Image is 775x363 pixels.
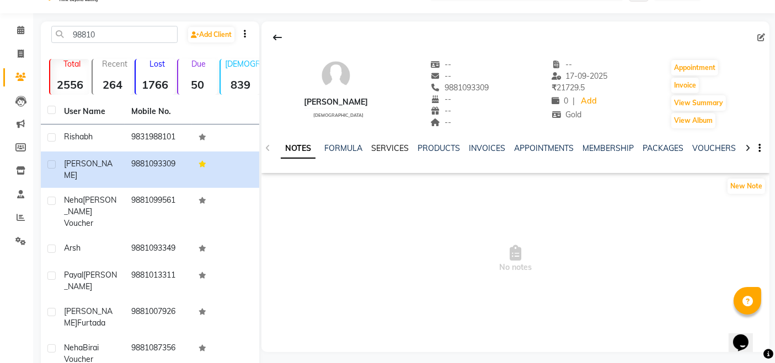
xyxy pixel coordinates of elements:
[671,78,699,93] button: Invoice
[582,143,634,153] a: MEMBERSHIP
[188,27,234,42] a: Add Client
[431,106,452,116] span: --
[324,143,362,153] a: FORMULA
[140,59,175,69] p: Lost
[552,110,582,120] span: Gold
[266,27,289,48] div: Back to Client
[64,195,83,205] span: neha
[64,132,93,142] span: Rishabh
[579,94,598,109] a: Add
[93,78,132,91] strong: 264
[729,319,764,352] iframe: chat widget
[64,243,81,253] span: Arsh
[573,95,575,107] span: |
[180,59,217,69] p: Due
[51,26,178,43] input: Search by Name/Mobile/Email/Code
[671,60,718,75] button: Appointment
[431,71,452,81] span: --
[50,78,89,91] strong: 2556
[671,113,715,128] button: View Album
[431,94,452,104] span: --
[431,59,452,69] span: --
[125,188,192,236] td: 9881099561
[418,143,460,153] a: PRODUCTS
[125,124,192,151] td: 9831988101
[728,178,765,194] button: New Note
[125,236,192,263] td: 9881093349
[64,343,83,353] span: Neha
[281,139,316,159] a: NOTES
[57,99,125,124] th: User Name
[77,318,105,328] span: Furtada
[136,78,175,91] strong: 1766
[371,143,409,153] a: SERVICES
[319,59,352,92] img: avatar
[304,96,368,108] div: [PERSON_NAME]
[178,78,217,91] strong: 50
[552,83,585,93] span: 21729.5
[64,270,117,291] span: [PERSON_NAME]
[552,59,573,69] span: --
[514,143,574,153] a: APPOINTMENTS
[125,263,192,299] td: 9881013311
[64,306,113,328] span: [PERSON_NAME]
[125,299,192,335] td: 9881007926
[64,270,83,280] span: Payal
[64,195,116,228] span: [PERSON_NAME] voucher
[671,95,726,111] button: View Summary
[97,59,132,69] p: Recent
[431,83,489,93] span: 9881093309
[313,112,364,118] span: [DEMOGRAPHIC_DATA]
[431,117,452,127] span: --
[261,204,769,314] span: No notes
[552,96,568,106] span: 0
[469,143,505,153] a: INVOICES
[225,59,260,69] p: [DEMOGRAPHIC_DATA]
[552,83,557,93] span: ₹
[125,151,192,188] td: 9881093309
[64,159,113,180] span: [PERSON_NAME]
[692,143,736,153] a: VOUCHERS
[552,71,608,81] span: 17-09-2025
[643,143,683,153] a: PACKAGES
[55,59,89,69] p: Total
[125,99,192,124] th: Mobile No.
[221,78,260,91] strong: 839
